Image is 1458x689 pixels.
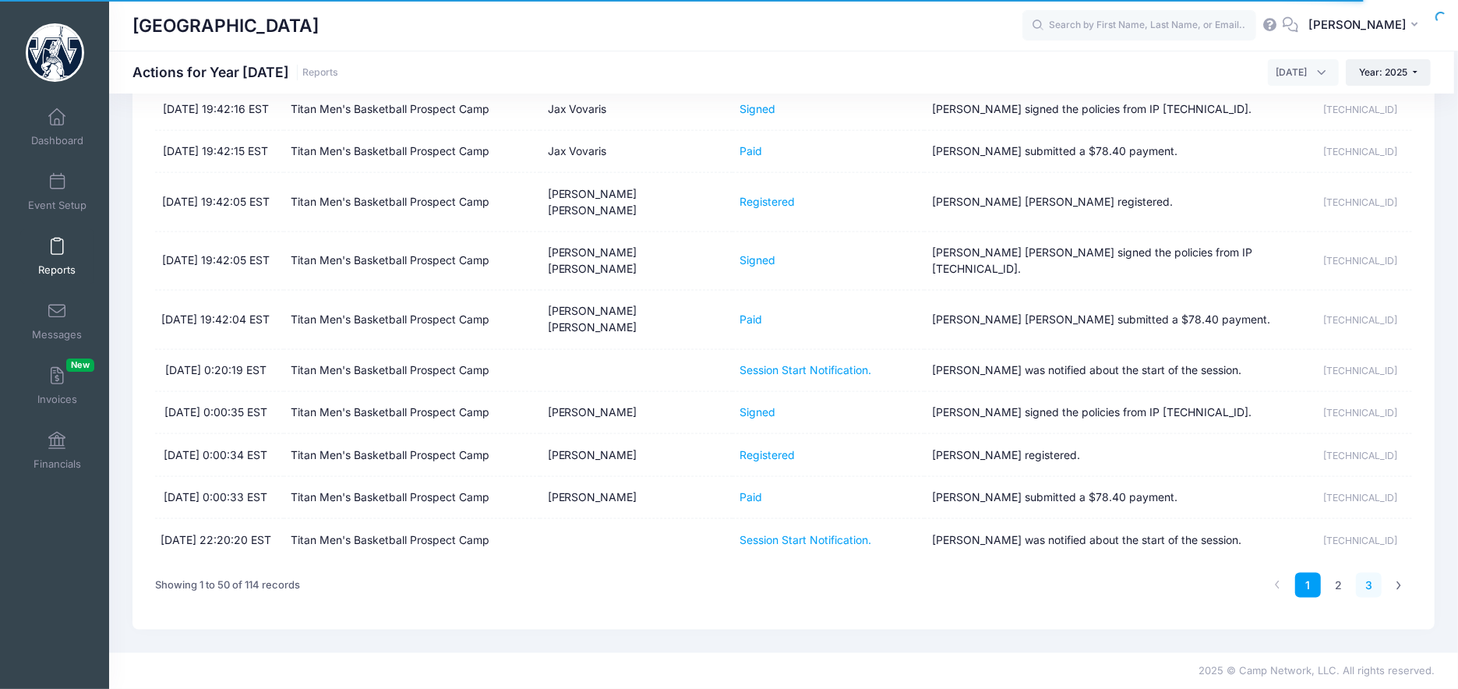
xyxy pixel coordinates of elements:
[20,229,94,284] a: Reports
[1295,573,1321,599] a: 1
[740,102,775,115] a: Signed
[155,131,284,173] td: [DATE] 19:42:15 EST
[740,533,871,546] a: Session Start Notification.
[540,173,733,231] td: [PERSON_NAME] [PERSON_NAME]
[20,359,94,413] a: InvoicesNew
[924,173,1309,231] td: [PERSON_NAME] [PERSON_NAME] registered.
[132,64,338,80] h1: Actions for Year [DATE]
[924,350,1309,392] td: [PERSON_NAME] was notified about the start of the session.
[1323,535,1397,546] span: [TECHNICAL_ID]
[740,405,775,419] a: Signed
[740,363,871,376] a: Session Start Notification.
[32,328,82,341] span: Messages
[1323,255,1397,267] span: [TECHNICAL_ID]
[924,519,1309,560] td: [PERSON_NAME] was notified about the start of the session.
[20,423,94,478] a: Financials
[740,490,762,503] a: Paid
[155,434,284,476] td: [DATE] 0:00:34 EST
[924,88,1309,130] td: [PERSON_NAME] signed the policies from IP [TECHNICAL_ID].
[540,477,733,519] td: [PERSON_NAME]
[284,173,540,231] td: Titan Men's Basketball Prospect Camp
[1308,16,1407,34] span: [PERSON_NAME]
[1268,59,1339,86] span: August 2025
[284,232,540,291] td: Titan Men's Basketball Prospect Camp
[155,350,284,392] td: [DATE] 0:20:19 EST
[540,232,733,291] td: [PERSON_NAME] [PERSON_NAME]
[740,253,775,267] a: Signed
[1199,664,1435,677] span: 2025 © Camp Network, LLC. All rights reserved.
[924,392,1309,434] td: [PERSON_NAME] signed the policies from IP [TECHNICAL_ID].
[1298,8,1435,44] button: [PERSON_NAME]
[155,291,284,349] td: [DATE] 19:42:04 EST
[155,232,284,291] td: [DATE] 19:42:05 EST
[26,23,84,82] img: Westminster College
[38,263,76,277] span: Reports
[1323,146,1397,157] span: [TECHNICAL_ID]
[66,359,94,372] span: New
[155,88,284,130] td: [DATE] 19:42:16 EST
[20,164,94,219] a: Event Setup
[1356,573,1382,599] a: 3
[155,477,284,519] td: [DATE] 0:00:33 EST
[284,392,540,434] td: Titan Men's Basketball Prospect Camp
[740,195,795,208] a: Registered
[37,393,77,406] span: Invoices
[20,294,94,348] a: Messages
[155,392,284,434] td: [DATE] 0:00:35 EST
[740,144,762,157] a: Paid
[540,392,733,434] td: [PERSON_NAME]
[155,173,284,231] td: [DATE] 19:42:05 EST
[1346,59,1431,86] button: Year: 2025
[20,100,94,154] a: Dashboard
[740,448,795,461] a: Registered
[540,131,733,173] td: Jax Vovaris
[1323,196,1397,208] span: [TECHNICAL_ID]
[284,131,540,173] td: Titan Men's Basketball Prospect Camp
[1326,573,1351,599] a: 2
[28,199,86,212] span: Event Setup
[1323,314,1397,326] span: [TECHNICAL_ID]
[924,291,1309,349] td: [PERSON_NAME] [PERSON_NAME] submitted a $78.40 payment.
[284,519,540,560] td: Titan Men's Basketball Prospect Camp
[924,131,1309,173] td: [PERSON_NAME] submitted a $78.40 payment.
[740,313,762,326] a: Paid
[1323,365,1397,376] span: [TECHNICAL_ID]
[1323,450,1397,461] span: [TECHNICAL_ID]
[284,350,540,392] td: Titan Men's Basketball Prospect Camp
[284,434,540,476] td: Titan Men's Basketball Prospect Camp
[540,434,733,476] td: [PERSON_NAME]
[1323,104,1397,115] span: [TECHNICAL_ID]
[540,291,733,349] td: [PERSON_NAME] [PERSON_NAME]
[155,567,300,603] div: Showing 1 to 50 of 114 records
[924,232,1309,291] td: [PERSON_NAME] [PERSON_NAME] signed the policies from IP [TECHNICAL_ID].
[1360,66,1408,78] span: Year: 2025
[284,477,540,519] td: Titan Men's Basketball Prospect Camp
[31,134,83,147] span: Dashboard
[155,519,284,560] td: [DATE] 22:20:20 EST
[924,477,1309,519] td: [PERSON_NAME] submitted a $78.40 payment.
[924,434,1309,476] td: [PERSON_NAME] registered.
[34,458,81,471] span: Financials
[1323,407,1397,419] span: [TECHNICAL_ID]
[1276,65,1308,79] span: August 2025
[1022,10,1256,41] input: Search by First Name, Last Name, or Email...
[284,291,540,349] td: Titan Men's Basketball Prospect Camp
[540,88,733,130] td: Jax Vovaris
[302,67,338,79] a: Reports
[284,88,540,130] td: Titan Men's Basketball Prospect Camp
[1323,492,1397,503] span: [TECHNICAL_ID]
[132,8,319,44] h1: [GEOGRAPHIC_DATA]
